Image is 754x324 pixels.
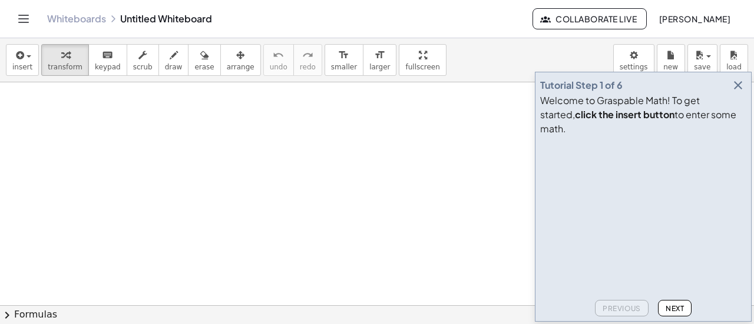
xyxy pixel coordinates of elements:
div: Tutorial Step 1 of 6 [540,78,623,92]
button: keyboardkeypad [88,44,127,76]
button: settings [613,44,654,76]
button: Next [658,300,692,316]
span: arrange [227,63,254,71]
button: Toggle navigation [14,9,33,28]
i: format_size [338,48,349,62]
span: erase [194,63,214,71]
button: fullscreen [399,44,446,76]
span: [PERSON_NAME] [659,14,730,24]
span: insert [12,63,32,71]
button: Collaborate Live [533,8,647,29]
span: larger [369,63,390,71]
span: new [663,63,678,71]
button: format_sizesmaller [325,44,363,76]
span: smaller [331,63,357,71]
a: Whiteboards [47,13,106,25]
button: arrange [220,44,261,76]
button: undoundo [263,44,294,76]
div: Welcome to Graspable Math! To get started, to enter some math. [540,93,746,136]
span: transform [48,63,82,71]
b: click the insert button [575,108,674,121]
button: format_sizelarger [363,44,396,76]
span: draw [165,63,183,71]
button: redoredo [293,44,322,76]
span: scrub [133,63,153,71]
span: settings [620,63,648,71]
span: save [694,63,710,71]
i: undo [273,48,284,62]
span: load [726,63,742,71]
button: save [687,44,717,76]
button: insert [6,44,39,76]
button: new [657,44,685,76]
button: erase [188,44,220,76]
span: Next [666,304,684,313]
span: undo [270,63,287,71]
button: scrub [127,44,159,76]
button: load [720,44,748,76]
button: transform [41,44,89,76]
span: Collaborate Live [543,14,637,24]
button: draw [158,44,189,76]
button: [PERSON_NAME] [649,8,740,29]
span: redo [300,63,316,71]
span: fullscreen [405,63,439,71]
i: redo [302,48,313,62]
i: keyboard [102,48,113,62]
span: keypad [95,63,121,71]
i: format_size [374,48,385,62]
